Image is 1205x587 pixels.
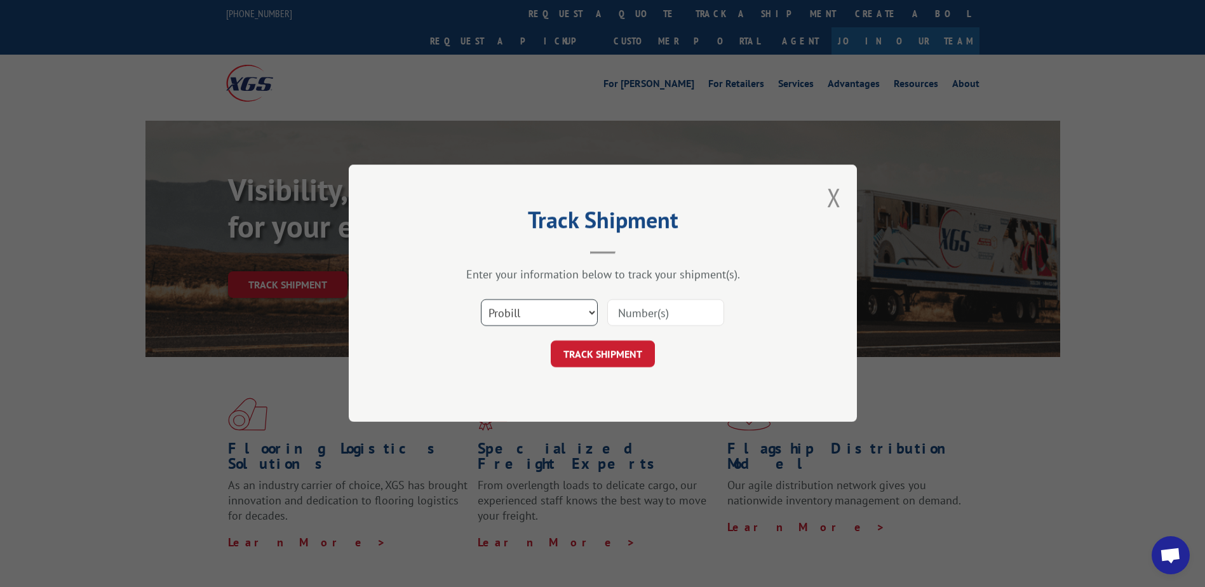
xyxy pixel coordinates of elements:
[412,267,793,282] div: Enter your information below to track your shipment(s).
[412,211,793,235] h2: Track Shipment
[827,180,841,214] button: Close modal
[607,300,724,327] input: Number(s)
[1152,536,1190,574] div: Open chat
[551,341,655,368] button: TRACK SHIPMENT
